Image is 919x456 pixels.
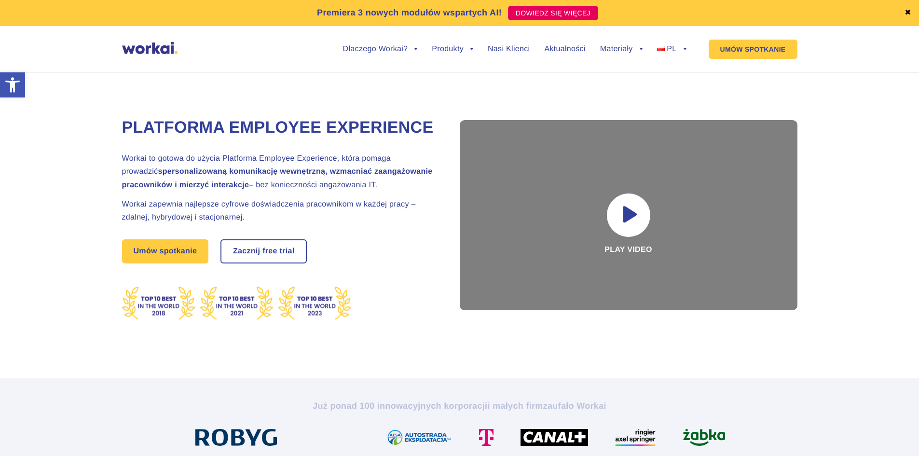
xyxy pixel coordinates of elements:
a: Materiały [600,45,643,53]
h2: Już ponad 100 innowacyjnych korporacji zaufało Workai [192,400,727,412]
a: ✖ [905,9,911,17]
div: Play video [460,120,797,310]
a: Zacznij free trial [221,240,306,263]
h2: Workai to gotowa do użycia Platforma Employee Experience, która pomaga prowadzić – bez koniecznoś... [122,152,436,192]
a: Dlaczego Workai? [343,45,418,53]
a: Nasi Klienci [488,45,530,53]
h2: Workai zapewnia najlepsze cyfrowe doświadczenia pracownikom w każdej pracy – zdalnej, hybrydowej ... [122,198,436,224]
p: Premiera 3 nowych modułów wspartych AI! [317,6,502,19]
a: DOWIEDZ SIĘ WIĘCEJ [508,6,598,20]
span: PL [667,45,676,53]
a: Umów spotkanie [122,239,209,263]
i: i małych firm [487,401,543,411]
h1: Platforma Employee Experience [122,117,436,139]
strong: spersonalizowaną komunikację wewnętrzną, wzmacniać zaangażowanie pracowników i mierzyć interakcje [122,167,433,189]
a: Produkty [432,45,473,53]
a: UMÓW SPOTKANIE [709,40,797,59]
a: Aktualności [544,45,585,53]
